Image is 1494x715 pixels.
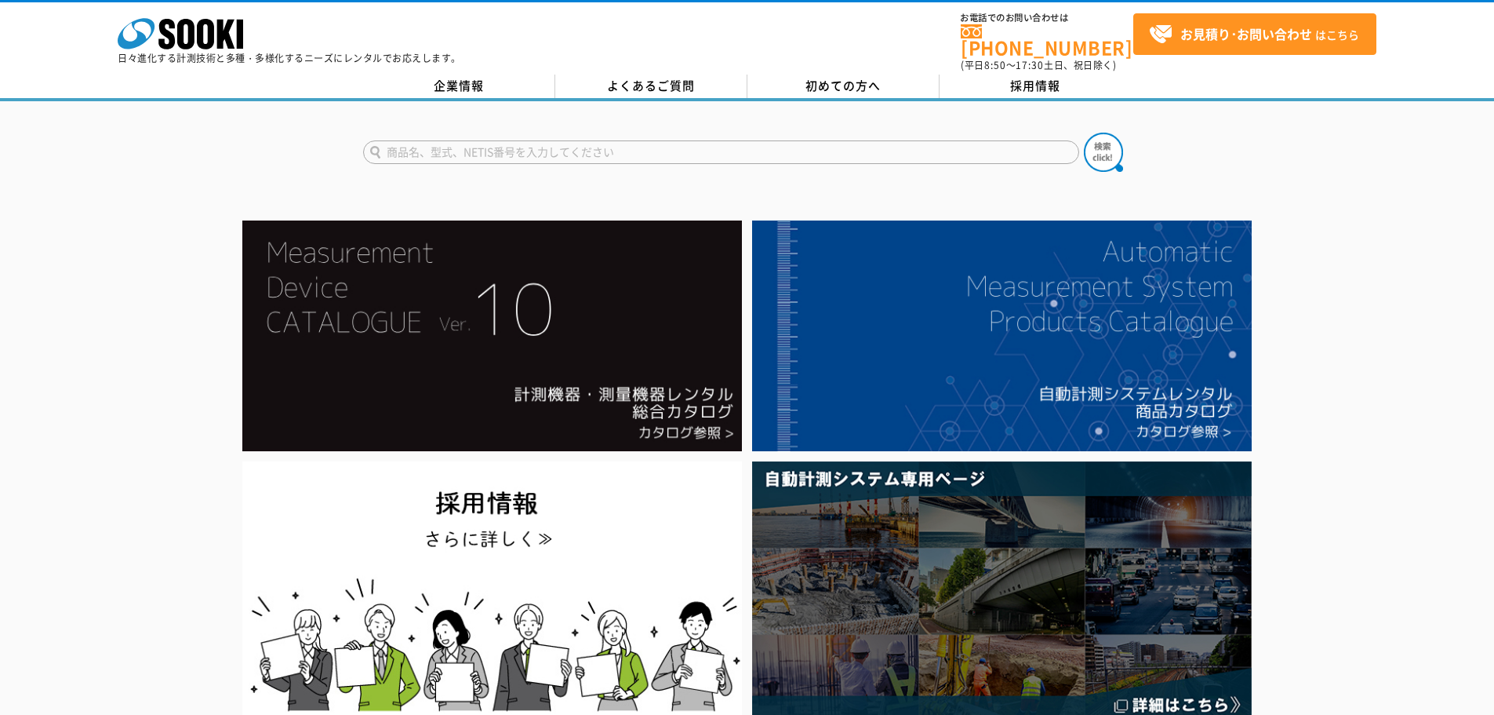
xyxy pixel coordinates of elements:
img: Catalog Ver10 [242,221,742,451]
a: お見積り･お問い合わせはこちら [1133,13,1376,55]
span: (平日 ～ 土日、祝日除く) [961,58,1116,72]
a: よくあるご質問 [555,75,747,98]
span: 17:30 [1016,58,1044,72]
a: 採用情報 [940,75,1132,98]
input: 商品名、型式、NETIS番号を入力してください [363,140,1079,164]
img: btn_search.png [1084,133,1123,172]
span: 初めての方へ [805,77,881,94]
span: 8:50 [984,58,1006,72]
span: はこちら [1149,23,1359,46]
a: 企業情報 [363,75,555,98]
span: お電話でのお問い合わせは [961,13,1133,23]
img: 自動計測システムカタログ [752,221,1252,451]
a: 初めての方へ [747,75,940,98]
strong: お見積り･お問い合わせ [1180,24,1312,43]
p: 日々進化する計測技術と多種・多様化するニーズにレンタルでお応えします。 [118,53,461,63]
a: [PHONE_NUMBER] [961,24,1133,57]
